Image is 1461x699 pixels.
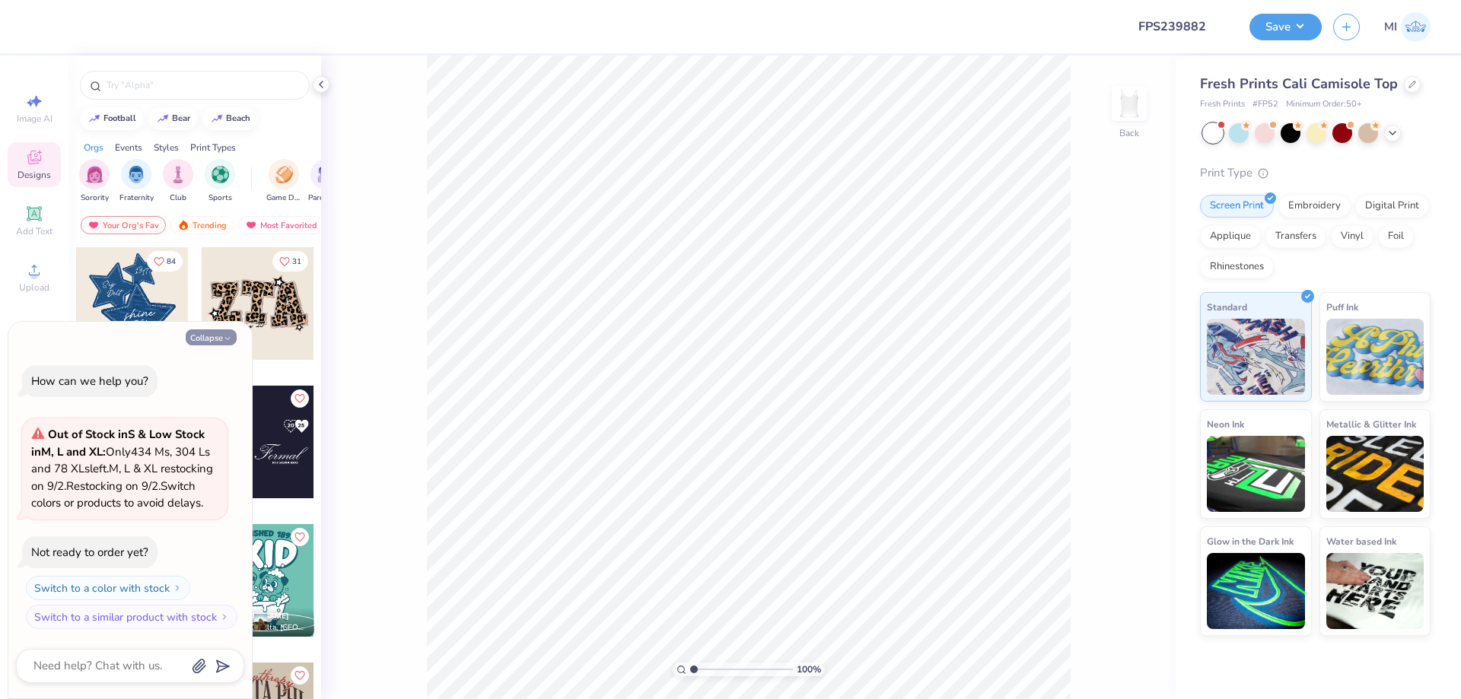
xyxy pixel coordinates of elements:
button: Like [147,251,183,272]
img: Mark Isaac [1401,12,1431,42]
div: Trending [170,216,234,234]
img: trend_line.gif [211,114,223,123]
div: Your Org's Fav [81,216,166,234]
span: Only 434 Ms, 304 Ls and 78 XLs left. M, L & XL restocking on 9/2. Restocking on 9/2. Switch color... [31,427,213,510]
div: Orgs [84,141,103,154]
div: Rhinestones [1200,256,1274,278]
div: Styles [154,141,179,154]
span: Metallic & Glitter Ink [1326,416,1416,432]
span: Club [170,192,186,204]
span: Standard [1207,299,1247,315]
div: filter for Fraternity [119,159,154,204]
span: 100 % [797,662,821,676]
span: Neon Ink [1207,416,1244,432]
button: Like [272,251,308,272]
img: trend_line.gif [157,114,169,123]
img: Metallic & Glitter Ink [1326,436,1424,512]
img: most_fav.gif [245,220,257,230]
img: Glow in the Dark Ink [1207,553,1305,629]
img: Game Day Image [275,166,293,183]
span: # FP52 [1253,98,1278,111]
div: filter for Sorority [79,159,110,204]
button: Like [291,528,309,546]
img: most_fav.gif [88,220,100,230]
button: Collapse [186,329,237,345]
span: Alpha Xi Delta, [GEOGRAPHIC_DATA] [226,622,308,634]
div: football [103,114,136,122]
img: Sports Image [212,166,229,183]
span: Water based Ink [1326,533,1396,549]
div: Foil [1378,225,1414,248]
img: Puff Ink [1326,319,1424,395]
button: football [80,107,143,130]
span: 31 [292,258,301,265]
span: Glow in the Dark Ink [1207,533,1294,549]
span: Parent's Weekend [308,192,343,204]
div: Applique [1200,225,1261,248]
span: Sorority [81,192,109,204]
span: Puff Ink [1326,299,1358,315]
div: Back [1119,126,1139,140]
span: [PERSON_NAME] [226,611,289,621]
div: bear [172,114,190,122]
button: filter button [119,159,154,204]
button: filter button [163,159,193,204]
img: trend_line.gif [88,114,100,123]
img: Water based Ink [1326,553,1424,629]
img: Sorority Image [86,166,103,183]
div: Vinyl [1331,225,1373,248]
span: Add Text [16,225,53,237]
button: Like [291,389,309,408]
input: Try "Alpha" [105,78,300,93]
strong: Out of Stock in S [48,427,138,442]
button: filter button [79,159,110,204]
img: Neon Ink [1207,436,1305,512]
img: Standard [1207,319,1305,395]
span: 84 [167,258,176,265]
button: filter button [205,159,235,204]
span: Fraternity [119,192,154,204]
button: Switch to a similar product with stock [26,605,237,629]
div: filter for Sports [205,159,235,204]
span: Designs [18,169,51,181]
button: filter button [308,159,343,204]
button: filter button [266,159,301,204]
strong: & Low Stock in M, L and XL : [31,427,205,459]
span: Upload [19,281,49,294]
div: Print Types [190,141,236,154]
span: Fresh Prints Cali Camisole Top [1200,75,1398,93]
div: Embroidery [1278,195,1351,218]
button: Like [291,666,309,685]
div: Transfers [1265,225,1326,248]
span: Fresh Prints [1200,98,1245,111]
img: Club Image [170,166,186,183]
div: Events [115,141,142,154]
div: Screen Print [1200,195,1274,218]
button: beach [202,107,257,130]
button: Switch to a color with stock [26,576,190,600]
button: Save [1249,14,1322,40]
span: Game Day [266,192,301,204]
div: filter for Game Day [266,159,301,204]
span: Sports [208,192,232,204]
img: Parent's Weekend Image [317,166,335,183]
div: filter for Parent's Weekend [308,159,343,204]
div: filter for Club [163,159,193,204]
div: Digital Print [1355,195,1429,218]
div: beach [226,114,250,122]
button: bear [148,107,197,130]
img: Switch to a similar product with stock [220,612,229,621]
div: Most Favorited [238,216,324,234]
span: Image AI [17,113,53,125]
div: Print Type [1200,164,1431,182]
span: Minimum Order: 50 + [1286,98,1362,111]
img: trending.gif [177,220,189,230]
input: Untitled Design [1126,11,1238,42]
span: MI [1384,18,1397,36]
img: Back [1114,88,1144,119]
div: How can we help you? [31,373,148,389]
div: Not ready to order yet? [31,545,148,560]
img: Fraternity Image [128,166,145,183]
img: Switch to a color with stock [173,583,182,593]
a: MI [1384,12,1431,42]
